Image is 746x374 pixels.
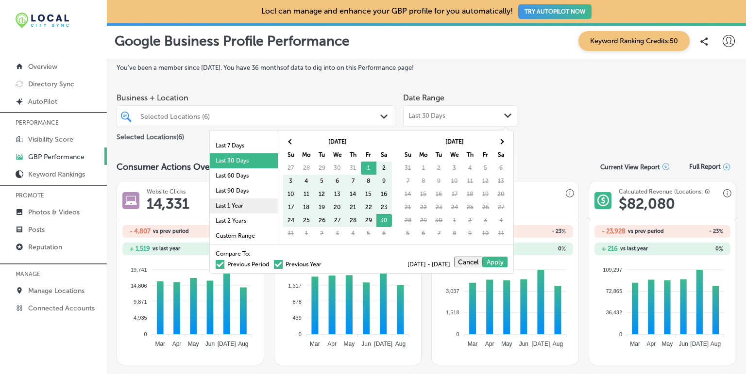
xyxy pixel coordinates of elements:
td: 5 [361,227,376,240]
button: Cancel [454,257,483,267]
tspan: May [501,341,512,347]
td: 7 [431,227,447,240]
th: Mo [299,148,314,162]
td: 23 [431,201,447,214]
td: 4 [345,227,361,240]
tspan: [DATE] [218,341,236,347]
tspan: Mar [155,341,166,347]
h2: - 25 [191,228,251,235]
li: Custom Range [210,228,278,244]
th: Sa [376,148,392,162]
h1: 14,331 [147,195,189,212]
td: 3 [330,227,345,240]
span: vs last year [620,246,648,251]
td: 13 [330,188,345,201]
td: 1 [299,227,314,240]
p: Google Business Profile Performance [115,33,350,49]
td: 11 [462,175,478,188]
tspan: Mar [630,341,640,347]
td: 9 [431,175,447,188]
td: 19 [314,201,330,214]
p: Current View Report [600,163,660,171]
tspan: 72,865 [606,288,623,294]
tspan: Aug [395,341,406,347]
td: 17 [447,188,462,201]
td: 2 [431,162,447,175]
td: 13 [493,175,509,188]
td: 5 [314,175,330,188]
td: 2 [462,214,478,227]
label: Previous Period [216,261,269,267]
tspan: Apr [485,341,494,347]
span: Business + Location [117,93,395,102]
td: 30 [376,214,392,227]
td: 23 [376,201,392,214]
span: % [719,228,723,235]
td: 10 [478,227,493,240]
h2: - 23 [666,228,723,235]
h2: - 4,807 [130,228,151,235]
td: 14 [345,188,361,201]
tspan: 3,037 [446,288,459,294]
td: 9 [462,227,478,240]
td: 27 [283,162,299,175]
td: 27 [493,201,509,214]
td: 20 [330,201,345,214]
li: Last 30 Days [210,153,278,168]
h2: + 216 [602,245,618,252]
tspan: 19,741 [131,266,147,272]
td: 1 [361,162,376,175]
h3: Calculated Revenue (Locations: 6) [619,188,710,195]
tspan: 36,432 [606,309,623,315]
h2: - 23,928 [602,228,626,235]
tspan: May [188,341,199,347]
tspan: 109,297 [603,266,622,272]
span: Keyword Ranking Credits: 50 [578,31,690,51]
span: Full Report [689,163,721,170]
label: Date Range [403,93,444,102]
tspan: Jun [519,341,528,347]
td: 16 [431,188,447,201]
img: 12321ecb-abad-46dd-be7f-2600e8d3409flocal-city-sync-logo-rectangle.png [16,13,69,28]
td: 26 [314,214,330,227]
td: 11 [299,188,314,201]
td: 31 [345,162,361,175]
button: Apply [483,257,508,267]
td: 17 [283,201,299,214]
h2: + 12 [190,245,251,252]
td: 19 [478,188,493,201]
td: 21 [345,201,361,214]
tspan: Aug [711,341,721,347]
tspan: 1,317 [288,283,302,289]
td: 8 [447,227,462,240]
td: 22 [416,201,431,214]
td: 11 [493,227,509,240]
h2: 0 [505,245,566,252]
td: 21 [400,201,416,214]
p: Connected Accounts [28,304,95,312]
td: 20 [493,188,509,201]
th: Su [400,148,416,162]
td: 1 [447,214,462,227]
td: 29 [416,214,431,227]
td: 26 [478,201,493,214]
tspan: Aug [238,341,248,347]
tspan: 9,871 [134,299,147,305]
span: vs last year [153,246,180,251]
tspan: May [344,341,355,347]
th: Mo [416,148,431,162]
tspan: 14,806 [131,283,147,289]
td: 8 [416,175,431,188]
button: TRY AUTOPILOT NOW [518,4,592,19]
td: 3 [478,214,493,227]
td: 10 [283,188,299,201]
span: vs prev period [153,228,189,234]
td: 18 [299,201,314,214]
td: 5 [400,227,416,240]
th: Tu [314,148,330,162]
span: Last 30 Days [408,112,445,120]
td: 28 [400,214,416,227]
tspan: 1,518 [446,309,459,315]
td: 2 [314,227,330,240]
td: 5 [478,162,493,175]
